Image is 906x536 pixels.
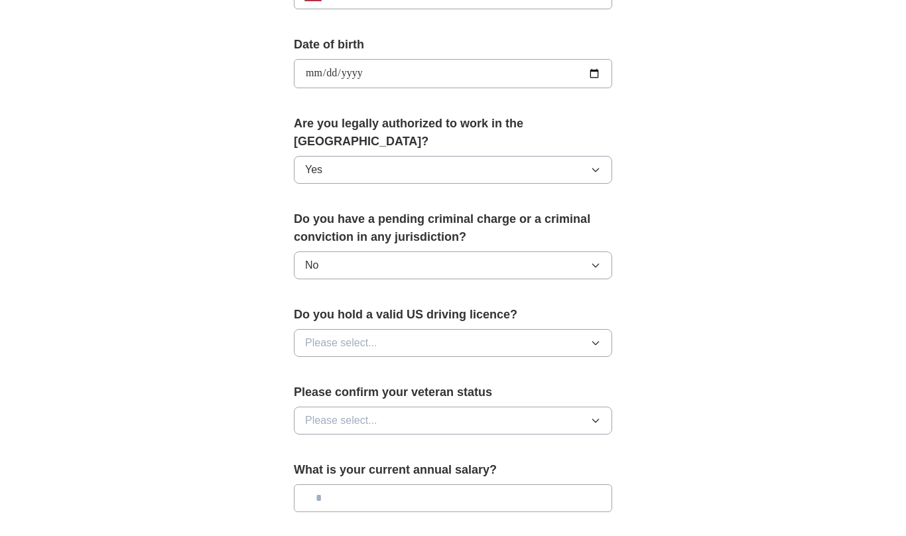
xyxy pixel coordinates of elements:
[305,162,322,178] span: Yes
[294,407,612,435] button: Please select...
[305,413,377,429] span: Please select...
[305,335,377,351] span: Please select...
[294,329,612,357] button: Please select...
[294,251,612,279] button: No
[305,257,318,273] span: No
[294,156,612,184] button: Yes
[294,306,612,324] label: Do you hold a valid US driving licence?
[294,461,612,479] label: What is your current annual salary?
[294,383,612,401] label: Please confirm your veteran status
[294,36,612,54] label: Date of birth
[294,115,612,151] label: Are you legally authorized to work in the [GEOGRAPHIC_DATA]?
[294,210,612,246] label: Do you have a pending criminal charge or a criminal conviction in any jurisdiction?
